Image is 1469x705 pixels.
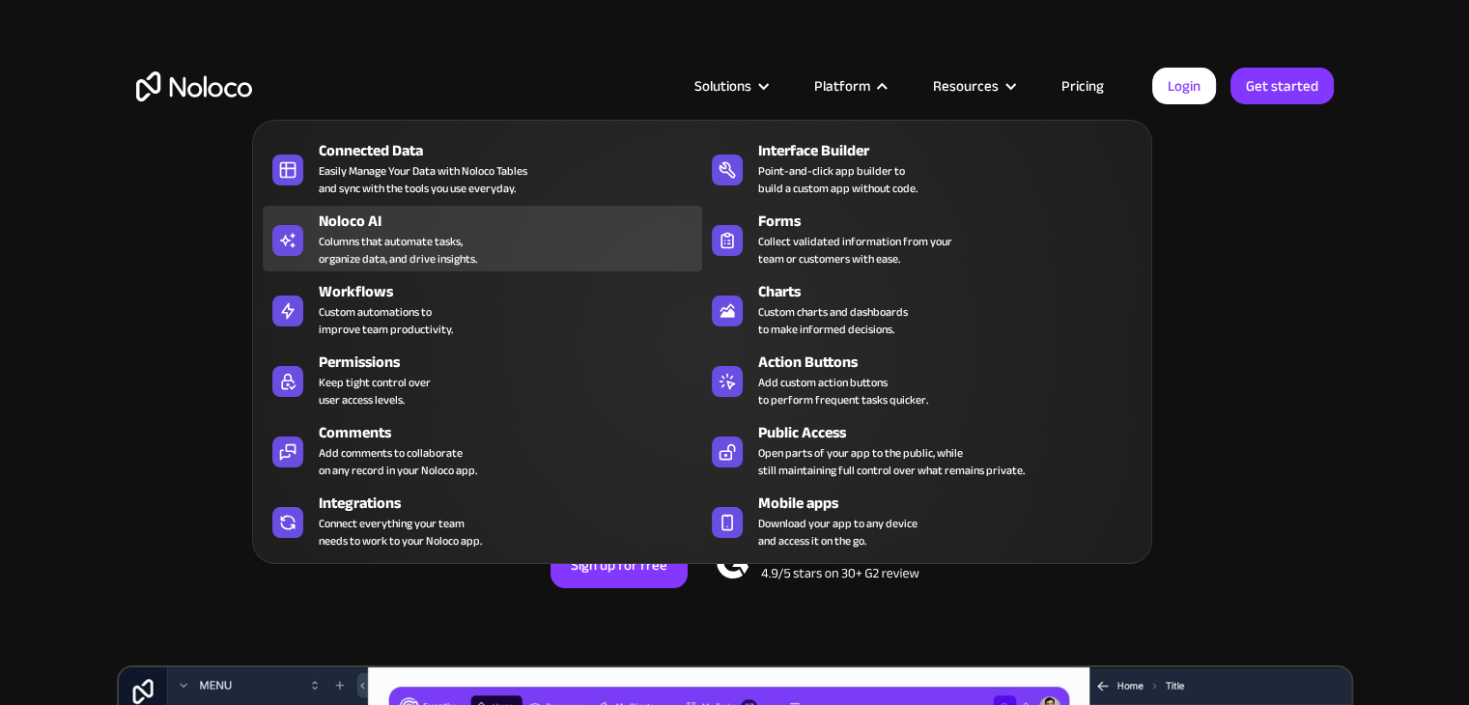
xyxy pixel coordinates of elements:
div: Resources [909,73,1037,99]
a: Login [1152,68,1216,104]
a: home [136,71,252,101]
div: Custom automations to improve team productivity. [319,303,453,338]
div: Interface Builder [758,139,1150,162]
div: Add custom action buttons to perform frequent tasks quicker. [758,374,928,409]
div: Add comments to collaborate on any record in your Noloco app. [319,444,477,479]
div: Connected Data [319,139,711,162]
a: WorkflowsCustom automations toimprove team productivity. [263,276,702,342]
div: Columns that automate tasks, organize data, and drive insights. [319,233,477,268]
span: Download your app to any device and access it on the go. [758,515,918,550]
a: CommentsAdd comments to collaborateon any record in your Noloco app. [263,417,702,483]
div: Forms [758,210,1150,233]
div: Integrations [319,492,711,515]
a: Get started [1230,68,1334,104]
div: Resources [933,73,999,99]
div: Noloco AI [319,210,711,233]
a: Noloco AIColumns that automate tasks,organize data, and drive insights. [263,206,702,271]
a: Public AccessOpen parts of your app to the public, whilestill maintaining full control over what ... [702,417,1142,483]
div: Point-and-click app builder to build a custom app without code. [758,162,918,197]
div: Permissions [319,351,711,374]
div: Charts [758,280,1150,303]
div: Mobile apps [758,492,1150,515]
a: PermissionsKeep tight control overuser access levels. [263,347,702,412]
div: Platform [814,73,870,99]
a: Connected DataEasily Manage Your Data with Noloco Tablesand sync with the tools you use everyday. [263,135,702,201]
div: Workflows [319,280,711,303]
a: Mobile appsDownload your app to any deviceand access it on the go. [702,488,1142,553]
nav: Platform [252,93,1152,564]
a: FormsCollect validated information from yourteam or customers with ease. [702,206,1142,271]
a: Sign up for free [551,542,688,588]
div: Open parts of your app to the public, while still maintaining full control over what remains priv... [758,444,1025,479]
div: Custom charts and dashboards to make informed decisions. [758,303,908,338]
h2: Business Apps for Teams [136,238,1334,392]
div: Easily Manage Your Data with Noloco Tables and sync with the tools you use everyday. [319,162,527,197]
div: Public Access [758,421,1150,444]
a: Action ButtonsAdd custom action buttonsto perform frequent tasks quicker. [702,347,1142,412]
div: Keep tight control over user access levels. [319,374,431,409]
div: Collect validated information from your team or customers with ease. [758,233,952,268]
div: Platform [790,73,909,99]
div: Connect everything your team needs to work to your Noloco app. [319,515,482,550]
div: Solutions [694,73,751,99]
div: Action Buttons [758,351,1150,374]
div: Comments [319,421,711,444]
div: Solutions [670,73,790,99]
a: Pricing [1037,73,1128,99]
a: IntegrationsConnect everything your teamneeds to work to your Noloco app. [263,488,702,553]
h1: Custom No-Code Business Apps Platform [136,203,1334,218]
a: ChartsCustom charts and dashboardsto make informed decisions. [702,276,1142,342]
a: Interface BuilderPoint-and-click app builder tobuild a custom app without code. [702,135,1142,201]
